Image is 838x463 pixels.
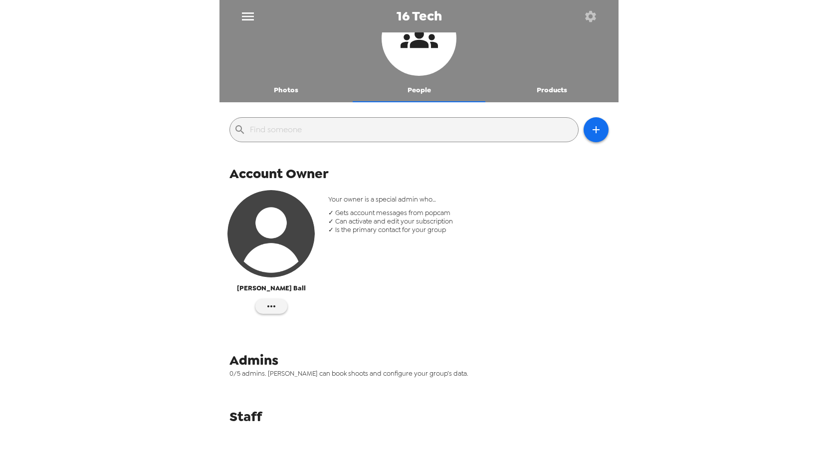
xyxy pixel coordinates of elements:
span: ✓ Is the primary contact for your group [328,226,609,234]
span: Account Owner [229,165,329,183]
span: Admins [229,351,278,369]
span: [PERSON_NAME] Ball [237,282,306,294]
button: Products [485,78,619,102]
span: Your owner is a special admin who… [328,195,609,204]
input: Find someone [250,122,574,138]
button: [PERSON_NAME] Ball [227,190,315,299]
span: 0/5 admins. [PERSON_NAME] can book shoots and configure your group’s data. [229,369,616,378]
span: 16 Tech [397,9,442,23]
button: Photos [219,78,353,102]
span: ✓ Gets account messages from popcam [328,209,609,217]
button: People [353,78,486,102]
span: Staff [229,408,262,426]
span: ✓ Can activate and edit your subscription [328,217,609,226]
